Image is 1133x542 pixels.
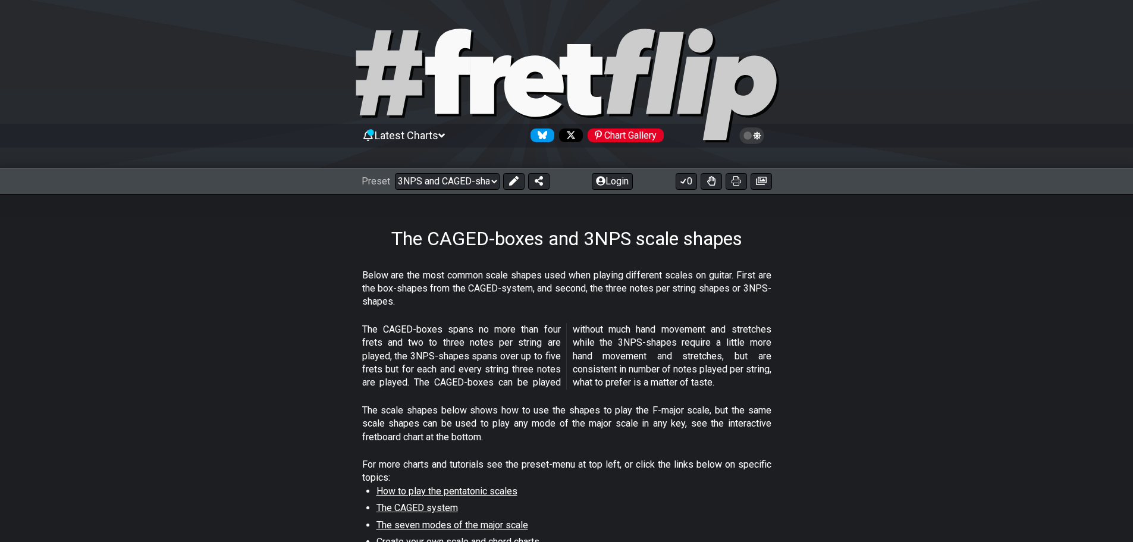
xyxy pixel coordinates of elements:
span: The seven modes of the major scale [376,519,528,531]
span: Preset [362,176,390,187]
span: The CAGED system [376,502,458,513]
a: Follow #fretflip at X [554,129,583,142]
select: Preset [395,173,500,190]
a: Follow #fretflip at Bluesky [526,129,554,142]
button: Toggle Dexterity for all fretkits [701,173,722,190]
p: Below are the most common scale shapes used when playing different scales on guitar. First are th... [362,269,771,309]
button: Print [726,173,747,190]
a: #fretflip at Pinterest [583,129,664,142]
h1: The CAGED-boxes and 3NPS scale shapes [391,227,742,250]
p: The CAGED-boxes spans no more than four frets and two to three notes per string are played, the 3... [362,323,771,390]
span: Toggle light / dark theme [745,130,759,141]
button: Edit Preset [503,173,525,190]
span: Latest Charts [375,129,438,142]
div: Chart Gallery [588,129,664,142]
p: For more charts and tutorials see the preset-menu at top left, or click the links below on specif... [362,458,771,485]
button: Login [592,173,633,190]
span: How to play the pentatonic scales [376,485,517,497]
button: Share Preset [528,173,550,190]
p: The scale shapes below shows how to use the shapes to play the F-major scale, but the same scale ... [362,404,771,444]
button: Create image [751,173,772,190]
button: 0 [676,173,697,190]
